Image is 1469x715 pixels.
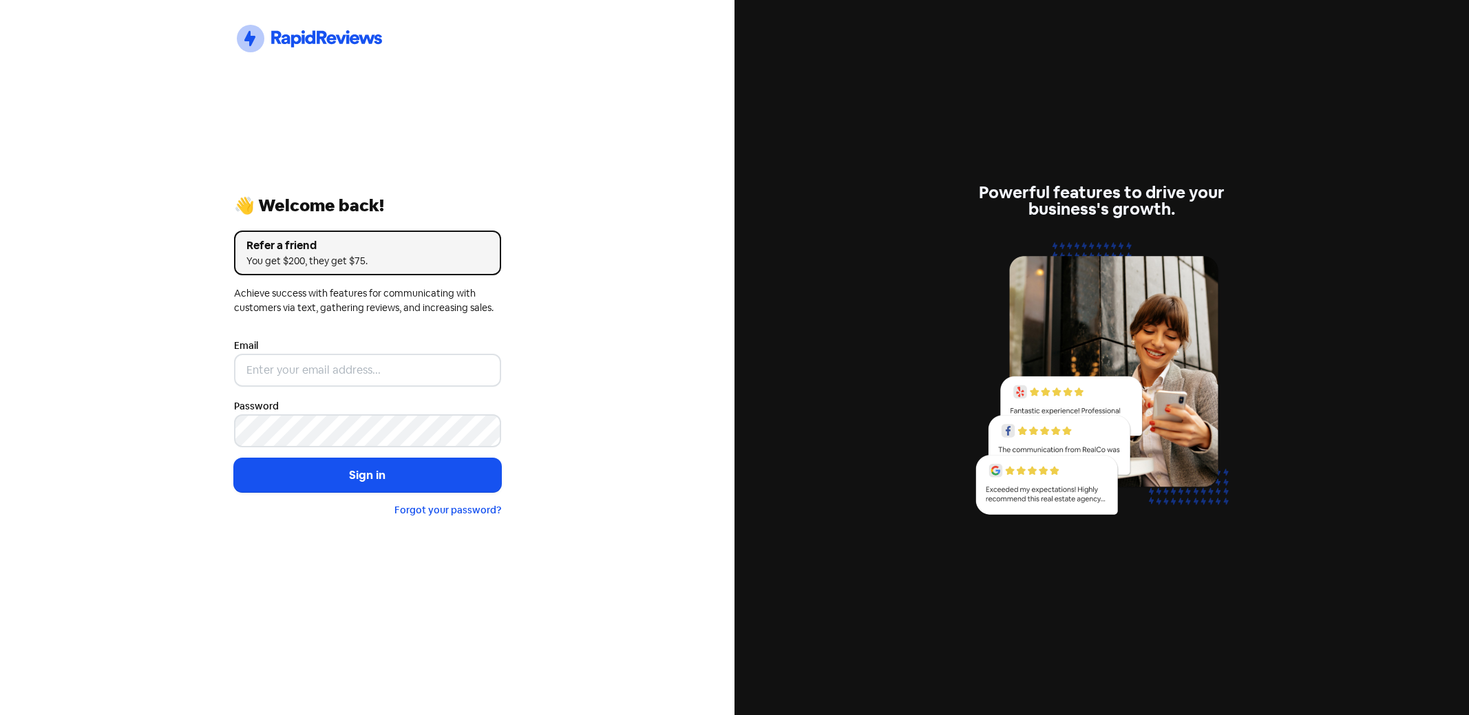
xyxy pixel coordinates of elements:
[234,458,501,493] button: Sign in
[234,399,279,414] label: Password
[234,286,501,315] div: Achieve success with features for communicating with customers via text, gathering reviews, and i...
[246,237,489,254] div: Refer a friend
[234,354,501,387] input: Enter your email address...
[234,198,501,214] div: 👋 Welcome back!
[394,504,501,516] a: Forgot your password?
[246,254,489,268] div: You get $200, they get $75.
[969,234,1236,531] img: reviews
[234,339,258,353] label: Email
[969,184,1236,217] div: Powerful features to drive your business's growth.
